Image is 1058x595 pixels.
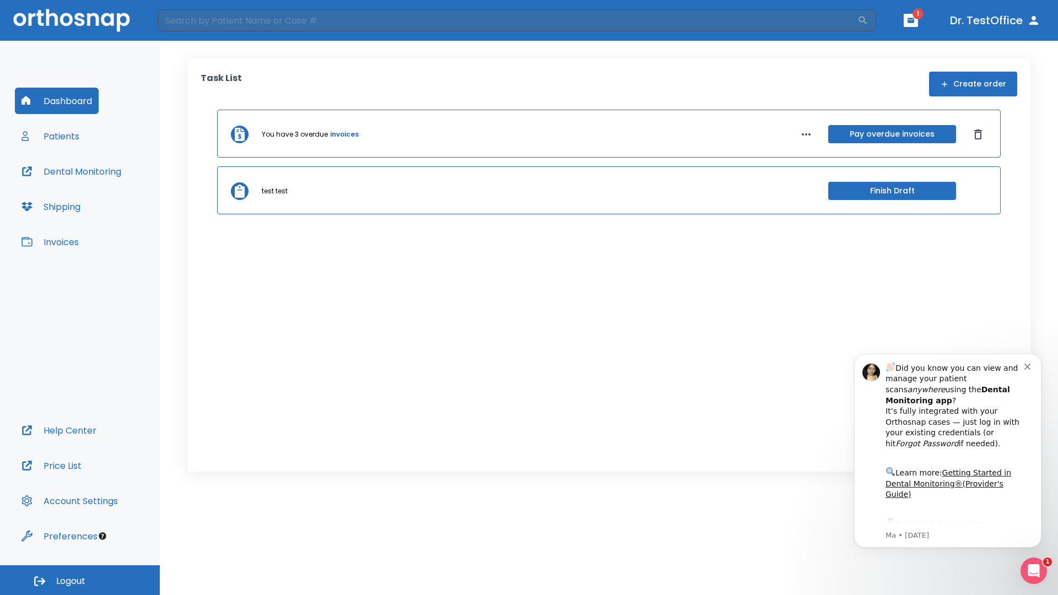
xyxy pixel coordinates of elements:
[15,452,88,479] button: Price List
[48,182,146,202] a: App Store
[15,88,99,114] button: Dashboard
[15,193,87,220] button: Shipping
[929,72,1017,96] button: Create order
[15,488,125,514] button: Account Settings
[15,417,103,443] button: Help Center
[15,123,86,149] button: Patients
[838,337,1058,565] iframe: Intercom notifications message
[262,129,328,139] p: You have 3 overdue
[1021,558,1047,584] iframe: Intercom live chat
[913,8,924,19] span: 1
[969,126,987,143] button: Dismiss
[946,10,1045,30] button: Dr. TestOffice
[201,72,242,96] p: Task List
[48,180,187,236] div: Download the app: | ​ Let us know if you need help getting started!
[56,575,85,587] span: Logout
[828,182,956,200] button: Finish Draft
[262,186,288,196] p: test test
[330,129,359,139] a: invoices
[15,523,104,549] button: Preferences
[15,158,128,185] button: Dental Monitoring
[48,193,187,203] p: Message from Ma, sent 4w ago
[158,9,857,31] input: Search by Patient Name or Case #
[13,9,130,31] img: Orthosnap
[1043,558,1052,566] span: 1
[187,24,196,33] button: Dismiss notification
[828,125,956,143] button: Pay overdue invoices
[15,229,85,255] button: Invoices
[98,531,107,541] div: Tooltip anchor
